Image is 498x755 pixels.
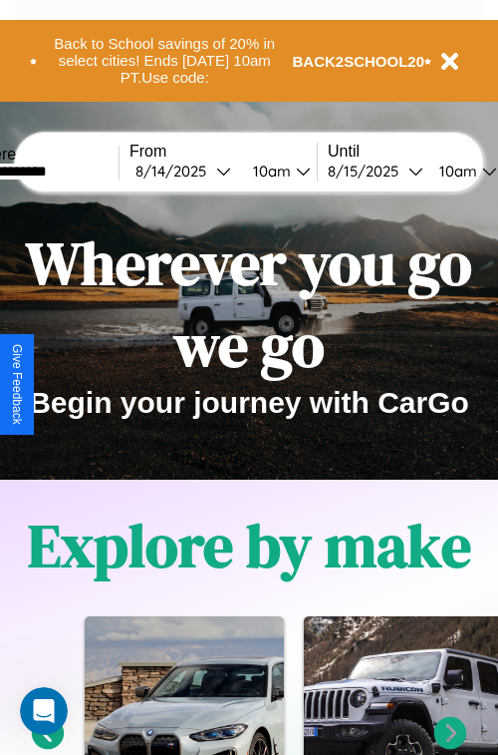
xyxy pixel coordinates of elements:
div: 8 / 14 / 2025 [135,162,216,181]
div: 10am [429,162,482,181]
button: 10am [237,161,317,182]
iframe: Intercom live chat [20,687,68,735]
button: Back to School savings of 20% in select cities! Ends [DATE] 10am PT.Use code: [37,30,293,92]
div: 10am [243,162,296,181]
div: Give Feedback [10,344,24,425]
h1: Explore by make [28,505,471,586]
b: BACK2SCHOOL20 [293,53,425,70]
div: 8 / 15 / 2025 [328,162,408,181]
label: From [129,143,317,161]
button: 8/14/2025 [129,161,237,182]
